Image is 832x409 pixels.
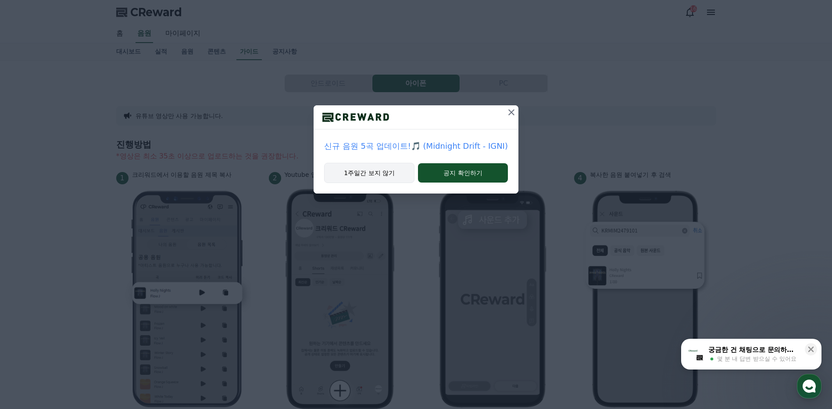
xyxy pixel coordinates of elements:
a: 홈 [3,278,58,300]
span: 설정 [136,291,146,298]
span: 대화 [80,292,91,299]
a: 신규 음원 5곡 업데이트!🎵 (Midnight Drift - IGNI) [324,140,508,152]
img: logo [314,111,398,124]
button: 공지 확인하기 [418,163,508,183]
a: 설정 [113,278,168,300]
a: 대화 [58,278,113,300]
button: 1주일간 보지 않기 [324,163,414,183]
span: 홈 [28,291,33,298]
